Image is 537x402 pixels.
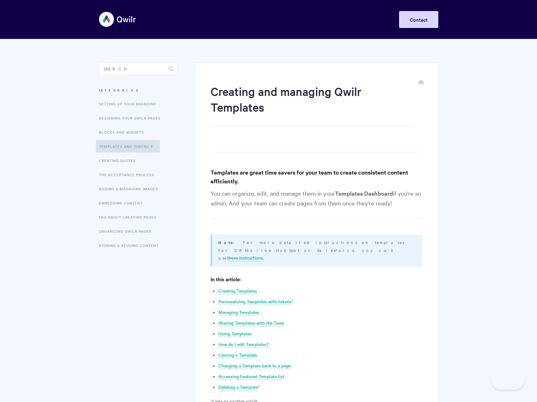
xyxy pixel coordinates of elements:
a: these instructions. [227,254,264,261]
a: Cloning a Template [218,352,257,359]
a: Managing Templates [218,309,260,316]
strong: In this article: [211,276,241,282]
a: Changing a Template back to a page [218,362,291,369]
a: Organizing Qwilr Pages [99,225,156,237]
a: Storing & Reusing Content [99,239,163,252]
iframe: Toggle Customer Support [491,371,524,389]
a: FAQ About Creating Pages [99,211,161,223]
a: Personalizing Templates with tokens [218,298,292,305]
a: Creating Templates [218,288,257,294]
a: Accessing Featured Template list [218,373,284,380]
a: Adding & Managing Images [99,182,163,195]
a: Print this Article [419,80,424,87]
h1: Creating and managing Qwilr Templates [211,83,413,126]
a: Using Templates [218,330,252,337]
input: Search [99,63,177,75]
a: Setting up your Branding [99,98,161,110]
h3: Categories [99,85,177,96]
a: Contact [399,11,438,28]
a: Embedding Content [99,197,147,209]
a: Creating Quotes [99,154,140,167]
strong: Templates Dashboard [335,189,393,197]
p: : For more detailed instructions on templates for CRMs like HubSpot or Salesforce, you can use [218,238,414,261]
h3: Templates are great time savers for your team to create consistent content efficiently. [211,168,422,186]
a: The Acceptance Process [99,168,159,181]
img: Qwilr Help Center [99,8,136,31]
a: Sharing Templates with the Team [218,320,284,327]
a: Designing Your Qwilr Pages [99,112,165,124]
a: Deleting a Template [218,384,258,391]
a: How do I edit Templates? [218,341,269,348]
a: Templates and Tokens [96,140,160,153]
a: Blocks and Widgets [99,126,149,138]
p: You can organize, edit, and manage them in your if you're an admin. And your team can create page... [211,188,422,219]
b: Note [218,239,233,245]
